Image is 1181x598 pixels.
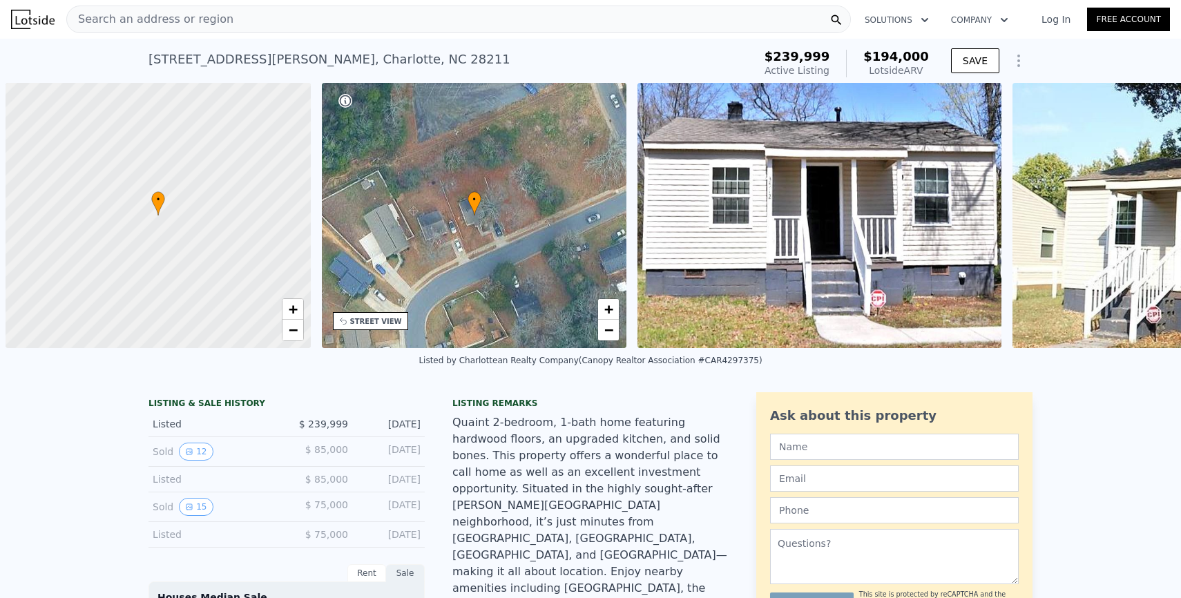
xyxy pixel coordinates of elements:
[347,564,386,582] div: Rent
[359,498,421,516] div: [DATE]
[765,49,830,64] span: $239,999
[1025,12,1087,26] a: Log In
[153,417,276,431] div: Listed
[67,11,233,28] span: Search an address or region
[151,193,165,206] span: •
[770,465,1019,492] input: Email
[288,300,297,318] span: +
[1087,8,1170,31] a: Free Account
[299,418,348,430] span: $ 239,999
[770,434,1019,460] input: Name
[604,300,613,318] span: +
[770,406,1019,425] div: Ask about this property
[951,48,999,73] button: SAVE
[359,472,421,486] div: [DATE]
[452,398,729,409] div: Listing remarks
[637,83,1001,348] img: Sale: 167624730 Parcel: 75533388
[153,472,276,486] div: Listed
[153,498,276,516] div: Sold
[305,529,348,540] span: $ 75,000
[359,417,421,431] div: [DATE]
[359,443,421,461] div: [DATE]
[282,299,303,320] a: Zoom in
[11,10,55,29] img: Lotside
[604,321,613,338] span: −
[359,528,421,541] div: [DATE]
[598,320,619,340] a: Zoom out
[305,444,348,455] span: $ 85,000
[386,564,425,582] div: Sale
[288,321,297,338] span: −
[468,191,481,215] div: •
[350,316,402,327] div: STREET VIEW
[419,356,762,365] div: Listed by Charlottean Realty Company (Canopy Realtor Association #CAR4297375)
[305,499,348,510] span: $ 75,000
[863,49,929,64] span: $194,000
[179,443,213,461] button: View historical data
[863,64,929,77] div: Lotside ARV
[305,474,348,485] span: $ 85,000
[148,50,510,69] div: [STREET_ADDRESS][PERSON_NAME] , Charlotte , NC 28211
[765,65,829,76] span: Active Listing
[153,528,276,541] div: Listed
[854,8,940,32] button: Solutions
[468,193,481,206] span: •
[598,299,619,320] a: Zoom in
[282,320,303,340] a: Zoom out
[148,398,425,412] div: LISTING & SALE HISTORY
[1005,47,1033,75] button: Show Options
[940,8,1019,32] button: Company
[770,497,1019,523] input: Phone
[153,443,276,461] div: Sold
[151,191,165,215] div: •
[179,498,213,516] button: View historical data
